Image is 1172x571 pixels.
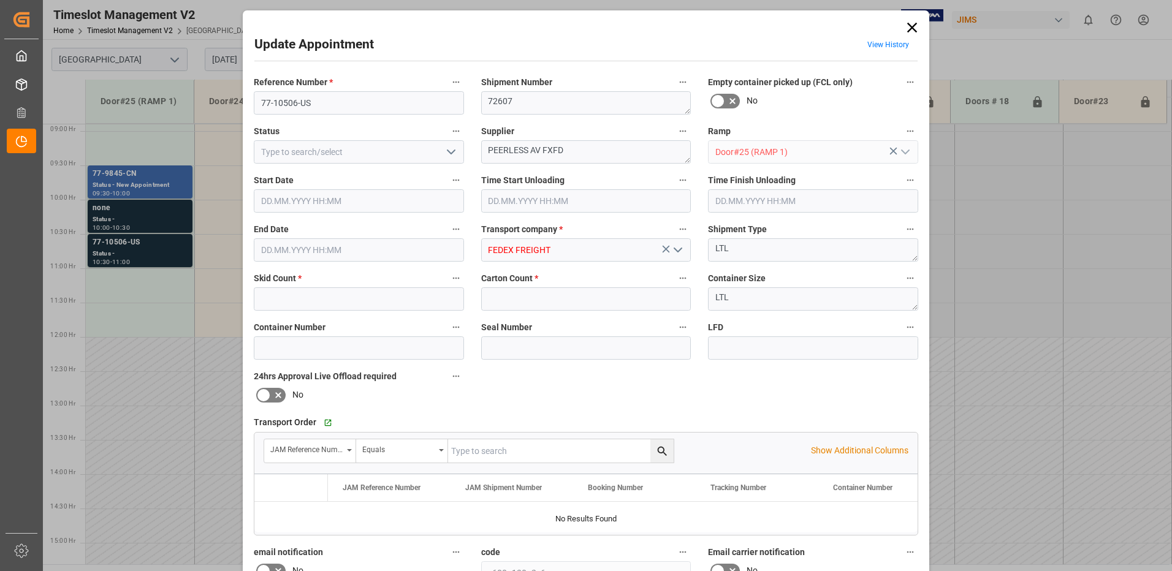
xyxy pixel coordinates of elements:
[448,319,464,335] button: Container Number
[675,172,691,188] button: Time Start Unloading
[481,91,691,115] textarea: 72607
[902,172,918,188] button: Time Finish Unloading
[264,439,356,463] button: open menu
[650,439,674,463] button: search button
[708,238,918,262] textarea: LTL
[588,483,643,492] span: Booking Number
[481,76,552,89] span: Shipment Number
[708,174,796,187] span: Time Finish Unloading
[254,76,333,89] span: Reference Number
[254,272,302,285] span: Skid Count
[902,544,918,560] button: Email carrier notification
[292,388,303,401] span: No
[254,35,374,55] h2: Update Appointment
[254,125,280,138] span: Status
[448,221,464,237] button: End Date
[254,546,323,559] span: email notification
[254,189,464,213] input: DD.MM.YYYY HH:MM
[448,368,464,384] button: 24hrs Approval Live Offload required
[675,544,691,560] button: code
[867,40,909,49] a: View History
[448,544,464,560] button: email notification
[833,483,892,492] span: Container Number
[448,123,464,139] button: Status
[481,546,500,559] span: code
[668,241,687,260] button: open menu
[708,76,853,89] span: Empty container picked up (FCL only)
[356,439,448,463] button: open menu
[481,321,532,334] span: Seal Number
[481,174,565,187] span: Time Start Unloading
[441,143,459,162] button: open menu
[481,125,514,138] span: Supplier
[465,483,542,492] span: JAM Shipment Number
[708,272,766,285] span: Container Size
[254,223,289,236] span: End Date
[270,441,343,455] div: JAM Reference Number
[254,416,316,429] span: Transport Order
[675,319,691,335] button: Seal Number
[254,321,325,334] span: Container Number
[448,74,464,90] button: Reference Number *
[254,140,464,164] input: Type to search/select
[708,189,918,213] input: DD.MM.YYYY HH:MM
[708,140,918,164] input: Type to search/select
[254,370,397,383] span: 24hrs Approval Live Offload required
[895,143,913,162] button: open menu
[448,439,674,463] input: Type to search
[675,270,691,286] button: Carton Count *
[675,74,691,90] button: Shipment Number
[902,270,918,286] button: Container Size
[747,94,758,107] span: No
[710,483,766,492] span: Tracking Number
[902,74,918,90] button: Empty container picked up (FCL only)
[902,123,918,139] button: Ramp
[481,189,691,213] input: DD.MM.YYYY HH:MM
[254,238,464,262] input: DD.MM.YYYY HH:MM
[481,272,538,285] span: Carton Count
[254,174,294,187] span: Start Date
[708,546,805,559] span: Email carrier notification
[708,223,767,236] span: Shipment Type
[675,123,691,139] button: Supplier
[708,125,731,138] span: Ramp
[675,221,691,237] button: Transport company *
[902,319,918,335] button: LFD
[708,321,723,334] span: LFD
[448,270,464,286] button: Skid Count *
[481,223,563,236] span: Transport company
[448,172,464,188] button: Start Date
[708,287,918,311] textarea: LTL
[902,221,918,237] button: Shipment Type
[481,140,691,164] textarea: PEERLESS AV FXFD
[811,444,908,457] p: Show Additional Columns
[362,441,435,455] div: Equals
[343,483,420,492] span: JAM Reference Number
